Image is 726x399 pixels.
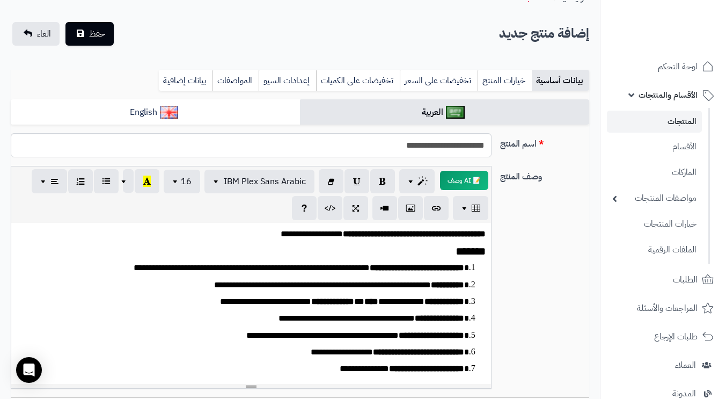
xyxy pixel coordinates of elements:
[675,358,696,373] span: العملاء
[499,23,589,45] h2: إضافة منتج جديد
[639,88,698,103] span: الأقسام والمنتجات
[65,22,114,46] button: حفظ
[637,301,698,316] span: المراجعات والأسئلة
[607,135,702,158] a: الأقسام
[607,111,702,133] a: المنتجات
[654,329,698,344] span: طلبات الإرجاع
[607,54,720,79] a: لوحة التحكم
[11,99,300,126] a: English
[159,70,212,91] a: بيانات إضافية
[607,267,720,293] a: الطلبات
[400,70,478,91] a: تخفيضات على السعر
[478,70,532,91] a: خيارات المنتج
[446,106,465,119] img: العربية
[607,352,720,378] a: العملاء
[658,59,698,74] span: لوحة التحكم
[259,70,316,91] a: إعدادات السيو
[160,106,179,119] img: English
[212,70,259,91] a: المواصفات
[300,99,589,126] a: العربية
[164,170,200,193] button: 16
[607,187,702,210] a: مواصفات المنتجات
[673,272,698,287] span: الطلبات
[532,70,589,91] a: بيانات أساسية
[16,357,42,383] div: Open Intercom Messenger
[316,70,400,91] a: تخفيضات على الكميات
[37,27,51,40] span: الغاء
[607,295,720,321] a: المراجعات والأسئلة
[12,22,60,46] a: الغاء
[89,27,105,40] span: حفظ
[607,161,702,184] a: الماركات
[496,166,593,183] label: وصف المنتج
[607,324,720,350] a: طلبات الإرجاع
[204,170,314,193] button: IBM Plex Sans Arabic
[181,175,192,188] span: 16
[440,171,488,190] button: 📝 AI وصف
[607,213,702,236] a: خيارات المنتجات
[224,175,306,188] span: IBM Plex Sans Arabic
[496,133,593,150] label: اسم المنتج
[607,238,702,262] a: الملفات الرقمية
